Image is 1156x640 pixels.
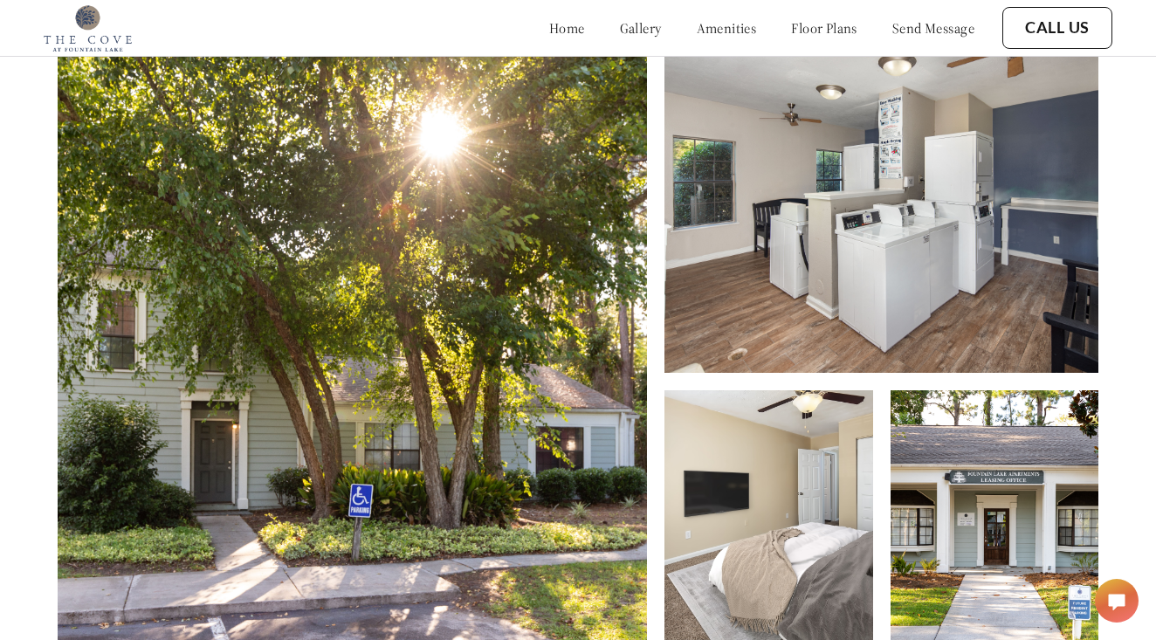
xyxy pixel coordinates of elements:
button: Call Us [1002,7,1112,49]
a: Call Us [1025,18,1090,38]
img: Alt text [664,390,872,640]
a: amenities [697,19,757,37]
a: send message [892,19,974,37]
img: Alt text [891,390,1098,640]
a: home [549,19,585,37]
img: cove_at_fountain_lake_logo.png [44,4,132,52]
a: floor plans [791,19,857,37]
img: Alt text [58,42,647,640]
a: gallery [620,19,662,37]
img: Alt text [664,42,1098,373]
